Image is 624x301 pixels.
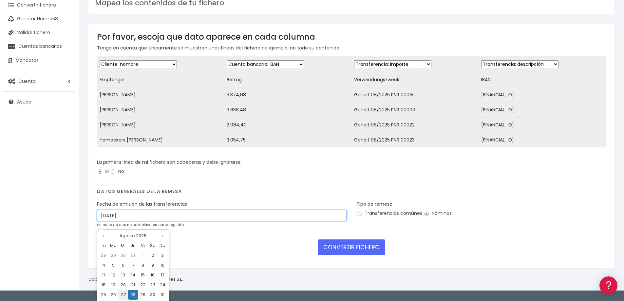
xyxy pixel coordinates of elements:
[99,241,108,251] th: Lu
[99,231,108,241] th: «
[97,103,224,118] td: [PERSON_NAME]
[18,78,36,84] span: Cuenta
[424,210,452,217] label: Nóminas
[118,260,128,270] td: 6
[158,231,167,241] th: »
[108,270,118,280] td: 12
[479,133,606,148] td: [FINANCIAL_ID]
[118,270,128,280] td: 13
[97,72,224,87] td: Empfänger
[7,157,124,163] div: Programadores
[118,290,128,300] td: 27
[138,260,148,270] td: 8
[158,251,167,260] td: 3
[108,251,118,260] td: 29
[351,118,479,133] td: Gehalt 08/2025 PNR 00022
[99,251,108,260] td: 28
[138,270,148,280] td: 15
[97,133,224,148] td: Hamaekers [PERSON_NAME]
[118,280,128,290] td: 20
[318,239,385,255] button: CONVERTIR FICHERO
[88,276,184,283] p: Copyright © 2025 .
[128,290,138,300] td: 28
[479,118,606,133] td: [FINANCIAL_ID]
[479,87,606,103] td: [FINANCIAL_ID]
[128,251,138,260] td: 31
[224,133,351,148] td: 3.054,75
[90,189,126,195] a: POWERED BY ENCHANT
[351,133,479,148] td: Gehalt 08/2025 PNR 00023
[351,103,479,118] td: Gehalt 08/2025 PNR 00009
[479,103,606,118] td: [FINANCIAL_ID]
[97,118,224,133] td: [PERSON_NAME]
[356,201,392,208] label: Tipo de remesa
[138,280,148,290] td: 22
[7,141,124,151] a: General
[3,40,75,53] a: Cuentas bancarias
[108,231,158,241] th: Agosto 2025
[97,159,241,166] label: La primera línea de mi fichero son cabeceras y debe ignorarse
[351,72,479,87] td: Verwendungszweck1
[356,210,422,217] label: Transferencias comúnes
[128,280,138,290] td: 21
[7,130,124,136] div: Facturación
[7,83,124,93] a: Formatos
[128,241,138,251] th: Ju
[108,241,118,251] th: Ma
[128,260,138,270] td: 7
[158,260,167,270] td: 10
[17,99,31,105] span: Ayuda
[138,290,148,300] td: 29
[99,260,108,270] td: 4
[97,44,606,51] p: Tenga en cuenta que únicamente se muestran unas líneas del fichero de ejemplo, no todo su contenido.
[7,103,124,113] a: Videotutoriales
[128,270,138,280] td: 14
[3,95,75,109] a: Ayuda
[158,241,167,251] th: Do
[97,222,184,227] small: en caso de que no se incluya en cada registro
[108,260,118,270] td: 5
[148,260,158,270] td: 9
[97,189,606,198] h4: Datos generales de la remesa
[97,32,606,42] h3: Por favor, escoja que dato aparece en cada columna
[7,167,124,178] a: API
[148,251,158,260] td: 2
[138,251,148,260] td: 1
[108,290,118,300] td: 26
[3,26,75,40] a: Validar fichero
[99,280,108,290] td: 18
[7,72,124,79] div: Convertir ficheros
[118,251,128,260] td: 30
[7,56,124,66] a: Información general
[97,168,109,175] label: Si
[7,113,124,123] a: Perfiles de empresas
[148,280,158,290] td: 23
[99,290,108,300] td: 25
[3,12,75,26] a: Generar Norma58
[110,168,124,175] label: No
[148,270,158,280] td: 16
[148,290,158,300] td: 30
[118,241,128,251] th: Mi
[224,118,351,133] td: 2.084,40
[7,93,124,103] a: Problemas habituales
[148,241,158,251] th: Sa
[97,201,187,208] label: Fecha de emisión de las transferencias
[158,290,167,300] td: 31
[3,74,75,88] a: Cuenta
[158,280,167,290] td: 24
[97,87,224,103] td: [PERSON_NAME]
[7,46,124,52] div: Información general
[158,270,167,280] td: 17
[224,87,351,103] td: 3.374,68
[224,72,351,87] td: Betrag
[7,175,124,187] button: Contáctanos
[224,103,351,118] td: 3.638,48
[351,87,479,103] td: Gehalt 08/2025 PNR 00015
[99,270,108,280] td: 11
[108,280,118,290] td: 19
[479,72,606,87] td: IBAN
[138,241,148,251] th: Vi
[3,54,75,67] a: Mandatos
